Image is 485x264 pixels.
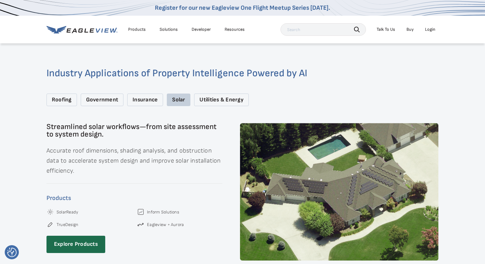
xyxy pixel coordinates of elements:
a: Inform Solutions [147,209,179,215]
img: Chart_alt_light.svg [137,208,144,216]
div: Products [128,27,146,32]
img: Edit_duotone_line.svg [46,221,54,228]
a: TrueDesign [57,222,78,228]
div: Solutions [160,27,178,32]
img: Line_duotone.svg [137,221,144,228]
h4: Products [46,193,222,203]
button: Consent Preferences [7,248,17,257]
a: Register for our new Eagleview One Flight Meetup Series [DATE]. [155,4,330,12]
a: Eagleview + Aurora [147,222,184,228]
div: Resources [225,27,245,32]
a: Explore Products [46,236,105,253]
p: Accurate roof dimensions, shading analysis, and obstruction data to accelerate system design and ... [46,146,222,176]
h2: Industry Applications of Property Intelligence Powered by AI [46,68,439,78]
div: Government [81,94,123,106]
div: Login [425,27,435,32]
div: Solar [167,94,190,106]
input: Search [281,23,366,36]
a: Buy [406,27,414,32]
a: SolarReady [57,209,78,215]
div: Roofing [46,94,77,106]
a: Developer [192,27,211,32]
div: Talk To Us [377,27,395,32]
img: Revisit consent button [7,248,17,257]
h3: Streamlined solar workflows—from site assessment to system design. [46,123,222,138]
div: Utilities & Energy [194,94,248,106]
div: Insurance [127,94,163,106]
img: Sun_light.svg [46,208,54,216]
